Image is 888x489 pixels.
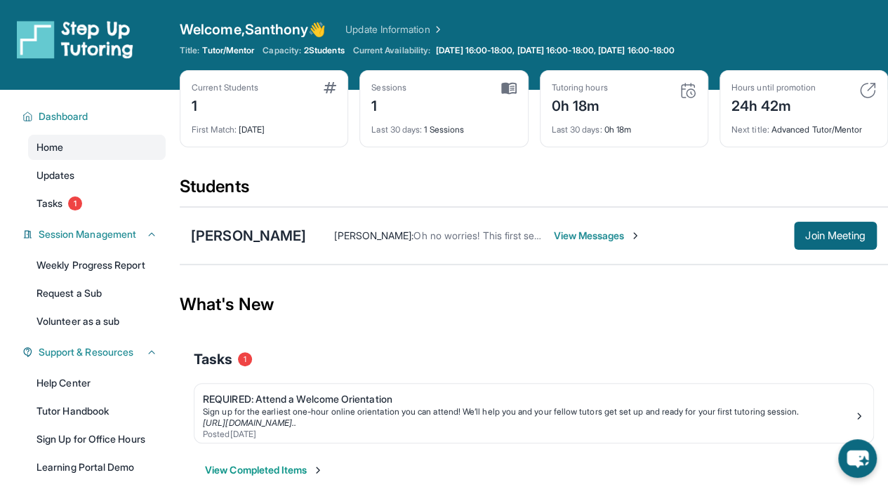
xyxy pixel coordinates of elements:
[68,196,82,210] span: 1
[33,345,157,359] button: Support & Resources
[28,191,166,216] a: Tasks1
[552,82,608,93] div: Tutoring hours
[39,345,133,359] span: Support & Resources
[194,384,873,443] a: REQUIRED: Attend a Welcome OrientationSign up for the earliest one-hour online orientation you ca...
[37,168,75,182] span: Updates
[194,349,232,369] span: Tasks
[180,20,326,39] span: Welcome, Santhony 👋
[192,124,237,135] span: First Match :
[436,45,675,56] span: [DATE] 16:00-18:00, [DATE] 16:00-18:00, [DATE] 16:00-18:00
[17,20,133,59] img: logo
[552,93,608,116] div: 0h 18m
[180,175,888,206] div: Students
[28,253,166,278] a: Weekly Progress Report
[33,109,157,123] button: Dashboard
[203,406,854,417] div: Sign up for the earliest one-hour online orientation you can attend! We’ll help you and your fell...
[28,370,166,396] a: Help Center
[371,124,422,135] span: Last 30 days :
[37,196,62,210] span: Tasks
[334,229,413,241] span: [PERSON_NAME] :
[203,429,854,440] div: Posted [DATE]
[805,232,866,240] span: Join Meeting
[413,229,814,241] span: Oh no worries! This first session is just an introduction session, more of a get to know you
[345,22,444,36] a: Update Information
[191,226,306,246] div: [PERSON_NAME]
[731,82,816,93] div: Hours until promotion
[433,45,677,56] a: [DATE] 16:00-18:00, [DATE] 16:00-18:00, [DATE] 16:00-18:00
[371,82,406,93] div: Sessions
[552,116,696,135] div: 0h 18m
[238,352,252,366] span: 1
[37,140,63,154] span: Home
[203,392,854,406] div: REQUIRED: Attend a Welcome Orientation
[192,82,258,93] div: Current Students
[731,124,769,135] span: Next title :
[180,45,199,56] span: Title:
[33,227,157,241] button: Session Management
[28,163,166,188] a: Updates
[552,124,602,135] span: Last 30 days :
[28,455,166,480] a: Learning Portal Demo
[304,45,345,56] span: 2 Students
[731,116,876,135] div: Advanced Tutor/Mentor
[859,82,876,99] img: card
[28,281,166,306] a: Request a Sub
[353,45,430,56] span: Current Availability:
[205,463,324,477] button: View Completed Items
[371,93,406,116] div: 1
[680,82,696,99] img: card
[838,439,877,478] button: chat-button
[553,229,641,243] span: View Messages
[202,45,254,56] span: Tutor/Mentor
[28,135,166,160] a: Home
[371,116,516,135] div: 1 Sessions
[28,398,166,424] a: Tutor Handbook
[263,45,301,56] span: Capacity:
[794,222,877,250] button: Join Meeting
[39,109,88,123] span: Dashboard
[203,417,296,428] a: [URL][DOMAIN_NAME]..
[192,93,258,116] div: 1
[180,274,888,335] div: What's New
[630,230,641,241] img: Chevron-Right
[501,82,517,95] img: card
[28,427,166,452] a: Sign Up for Office Hours
[39,227,136,241] span: Session Management
[430,22,444,36] img: Chevron Right
[324,82,336,93] img: card
[28,309,166,334] a: Volunteer as a sub
[731,93,816,116] div: 24h 42m
[192,116,336,135] div: [DATE]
